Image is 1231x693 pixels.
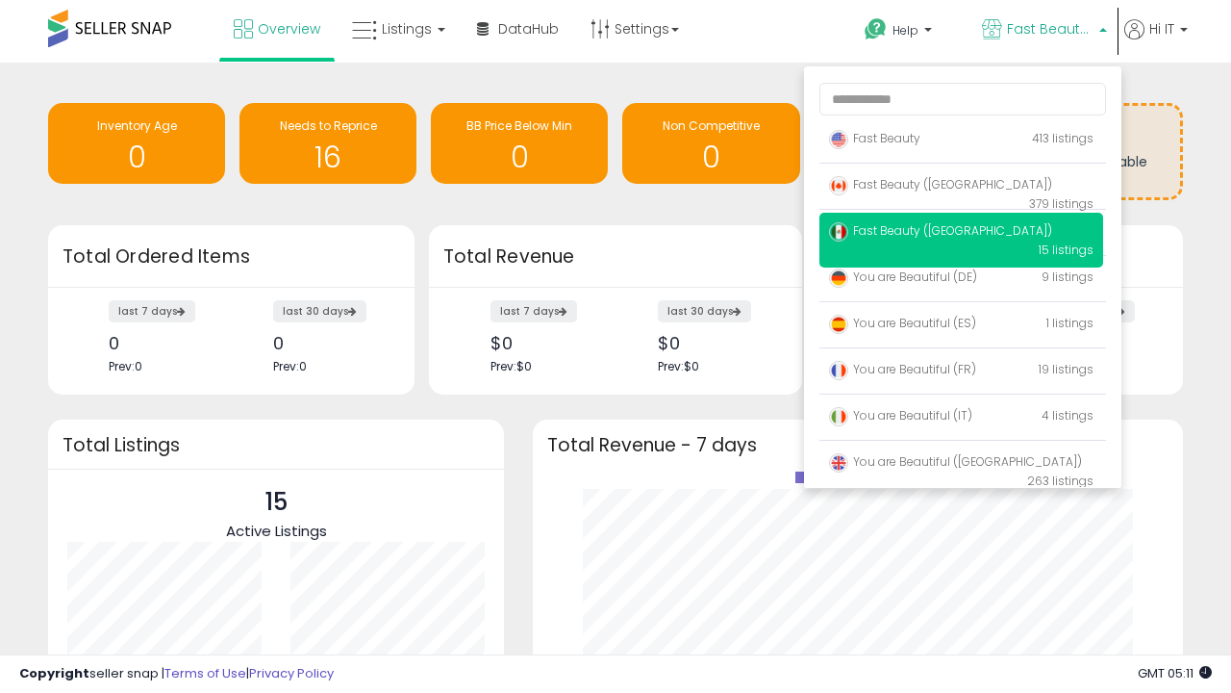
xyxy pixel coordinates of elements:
div: $0 [658,333,768,353]
a: Non Competitive 0 [622,103,799,184]
img: germany.png [829,269,848,288]
span: Help [892,22,918,38]
i: Get Help [864,17,888,41]
img: mexico.png [829,222,848,242]
span: You are Beautiful (ES) [829,315,976,331]
span: Fast Beauty ([GEOGRAPHIC_DATA]) [829,222,1052,239]
img: uk.png [829,453,848,473]
span: 1 listings [1046,315,1093,331]
span: Active Listings [226,521,327,541]
img: canada.png [829,176,848,195]
h3: Total Ordered Items [63,244,400,270]
span: 2025-09-7 05:11 GMT [1138,664,1212,682]
span: 4 listings [1042,407,1093,423]
span: 413 listings [1032,130,1093,146]
span: Prev: 0 [273,358,307,374]
span: 19 listings [1039,361,1093,377]
div: seller snap | | [19,665,334,683]
span: Overview [258,19,320,38]
a: Privacy Policy [249,664,334,682]
span: 379 listings [1029,195,1093,212]
span: You are Beautiful ([GEOGRAPHIC_DATA]) [829,453,1082,470]
span: Needs to Reprice [280,117,377,134]
a: Terms of Use [164,664,246,682]
span: 9 listings [1042,269,1093,285]
span: Prev: $0 [490,358,532,374]
span: BB Price Below Min [466,117,572,134]
a: Inventory Age 0 [48,103,225,184]
p: 15 [226,484,327,521]
a: Help [849,3,965,63]
a: Hi IT [1124,19,1188,63]
div: 0 [109,333,216,353]
label: last 7 days [490,300,577,322]
h1: 16 [249,141,407,173]
span: DataHub [498,19,559,38]
img: spain.png [829,315,848,334]
a: BB Price Below Min 0 [431,103,608,184]
div: $0 [490,333,601,353]
div: 0 [273,333,381,353]
h3: Total Listings [63,438,490,452]
span: Listings [382,19,432,38]
strong: Copyright [19,664,89,682]
img: france.png [829,361,848,380]
span: Inventory Age [97,117,177,134]
h1: 0 [58,141,215,173]
span: Prev: $0 [658,358,699,374]
h1: 0 [440,141,598,173]
span: You are Beautiful (FR) [829,361,976,377]
img: usa.png [829,130,848,149]
img: italy.png [829,407,848,426]
span: Fast Beauty [829,130,920,146]
span: Hi IT [1149,19,1174,38]
span: Fast Beauty ([GEOGRAPHIC_DATA]) [829,176,1052,192]
a: Needs to Reprice 16 [239,103,416,184]
h3: Total Revenue [443,244,788,270]
span: You are Beautiful (DE) [829,269,977,285]
label: last 30 days [273,300,366,322]
label: last 30 days [658,300,751,322]
span: 15 listings [1039,242,1093,258]
label: last 7 days [109,300,195,322]
span: You are Beautiful (IT) [829,407,972,423]
span: 263 listings [1027,473,1093,489]
span: Non Competitive [663,117,760,134]
h1: 0 [632,141,790,173]
span: Fast Beauty ([GEOGRAPHIC_DATA]) [1007,19,1093,38]
h3: Total Revenue - 7 days [547,438,1168,452]
span: Prev: 0 [109,358,142,374]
